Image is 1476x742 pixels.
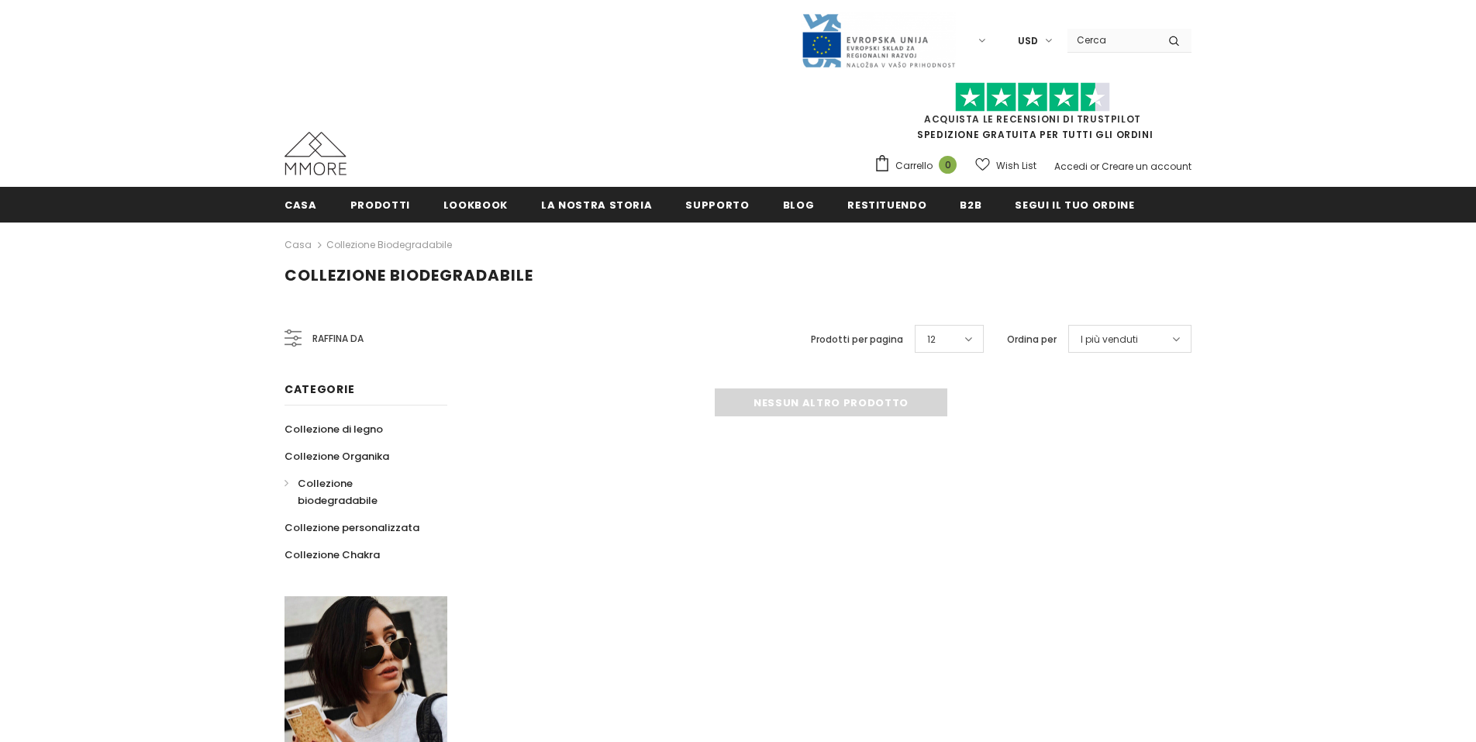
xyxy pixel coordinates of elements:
a: Collezione biodegradabile [285,470,430,514]
span: Carrello [895,158,933,174]
span: 0 [939,156,957,174]
a: Collezione Organika [285,443,389,470]
span: Collezione personalizzata [285,520,419,535]
span: Segui il tuo ordine [1015,198,1134,212]
span: Collezione di legno [285,422,383,437]
a: Accedi [1054,160,1088,173]
label: Ordina per [1007,332,1057,347]
span: Prodotti [350,198,410,212]
span: Collezione Chakra [285,547,380,562]
span: Categorie [285,381,354,397]
span: USD [1018,33,1038,49]
span: Lookbook [443,198,508,212]
span: Collezione Organika [285,449,389,464]
a: B2B [960,187,981,222]
span: or [1090,160,1099,173]
a: Restituendo [847,187,926,222]
a: Prodotti [350,187,410,222]
a: Blog [783,187,815,222]
a: Segui il tuo ordine [1015,187,1134,222]
span: I più venduti [1081,332,1138,347]
a: Casa [285,236,312,254]
a: Creare un account [1102,160,1191,173]
span: Wish List [996,158,1036,174]
a: Collezione personalizzata [285,514,419,541]
span: supporto [685,198,749,212]
span: Casa [285,198,317,212]
span: Blog [783,198,815,212]
a: Collezione Chakra [285,541,380,568]
img: Casi MMORE [285,132,347,175]
span: 12 [927,332,936,347]
a: Wish List [975,152,1036,179]
span: Restituendo [847,198,926,212]
img: Javni Razpis [801,12,956,69]
a: supporto [685,187,749,222]
input: Search Site [1067,29,1157,51]
a: La nostra storia [541,187,652,222]
a: Javni Razpis [801,33,956,47]
span: SPEDIZIONE GRATUITA PER TUTTI GLI ORDINI [874,89,1191,141]
a: Lookbook [443,187,508,222]
label: Prodotti per pagina [811,332,903,347]
a: Collezione biodegradabile [326,238,452,251]
span: Collezione biodegradabile [285,264,533,286]
span: Raffina da [312,330,364,347]
a: Collezione di legno [285,416,383,443]
a: Acquista le recensioni di TrustPilot [924,112,1141,126]
span: Collezione biodegradabile [298,476,378,508]
a: Carrello 0 [874,154,964,178]
span: La nostra storia [541,198,652,212]
img: Fidati di Pilot Stars [955,82,1110,112]
span: B2B [960,198,981,212]
a: Casa [285,187,317,222]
